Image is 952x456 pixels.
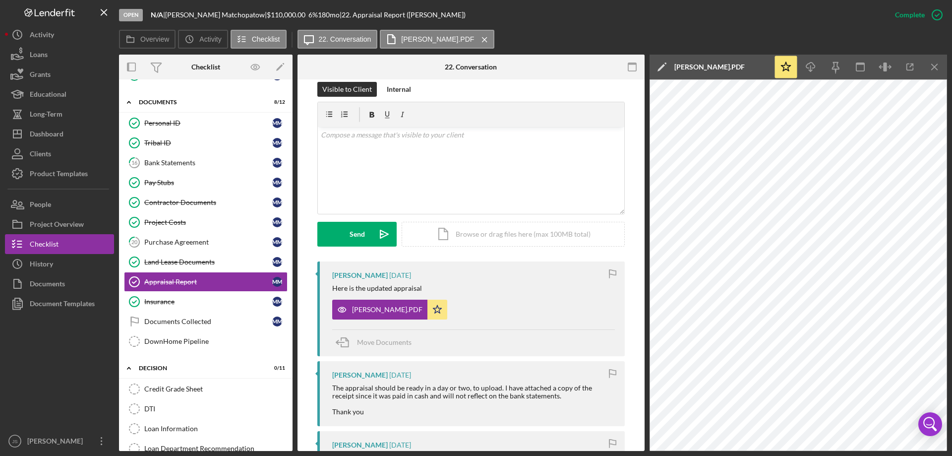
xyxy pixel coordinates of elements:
span: Move Documents [357,338,412,346]
button: Grants [5,65,114,84]
a: Personal IDMM [124,113,288,133]
button: History [5,254,114,274]
div: Visible to Client [322,82,372,97]
label: Checklist [252,35,280,43]
div: 6 % [308,11,318,19]
a: Credit Grade Sheet [124,379,288,399]
div: Open [119,9,143,21]
div: Document Templates [30,294,95,316]
div: History [30,254,53,276]
time: 2025-08-12 13:29 [389,271,411,279]
button: [PERSON_NAME].PDF [380,30,494,49]
a: Activity [5,25,114,45]
button: Clients [5,144,114,164]
div: Dashboard [30,124,63,146]
label: [PERSON_NAME].PDF [401,35,474,43]
div: Tribal ID [144,139,272,147]
div: Documents [139,99,260,105]
div: M M [272,257,282,267]
button: Checklist [231,30,287,49]
div: 22. Conversation [445,63,497,71]
div: Land Lease Documents [144,258,272,266]
div: [PERSON_NAME] [25,431,89,454]
div: [PERSON_NAME] Matchopatow | [165,11,267,19]
div: M M [272,317,282,326]
div: Bank Statements [144,159,272,167]
div: M M [272,118,282,128]
button: Loans [5,45,114,65]
div: DTI [144,405,287,413]
button: People [5,195,114,214]
div: The appraisal should be ready in a day or two, to upload. I have attached a copy of the receipt s... [332,384,615,416]
button: Checklist [5,234,114,254]
button: Complete [885,5,947,25]
div: Internal [387,82,411,97]
button: Activity [178,30,228,49]
div: Here is the updated appraisal [332,284,422,292]
div: Checklist [191,63,220,71]
a: Pay StubsMM [124,173,288,193]
div: 0 / 11 [267,365,285,371]
div: Decision [139,365,260,371]
div: Loans [30,45,48,67]
div: Open Intercom Messenger [918,412,942,436]
div: Documents Collected [144,318,272,326]
a: Preliminary ApprovedMM [124,65,288,85]
a: Tribal IDMM [124,133,288,153]
div: Grants [30,65,51,87]
div: Project Overview [30,214,84,237]
div: [PERSON_NAME].PDF [674,63,745,71]
div: [PERSON_NAME] [332,371,388,379]
div: M M [272,197,282,207]
div: Long-Term [30,104,62,127]
div: M M [272,237,282,247]
b: N/A [151,10,163,19]
div: Loan Information [144,425,287,433]
div: M M [272,277,282,287]
label: 22. Conversation [319,35,371,43]
a: InsuranceMM [124,292,288,312]
a: Appraisal ReportMM [124,272,288,292]
div: Personal ID [144,119,272,127]
button: Project Overview [5,214,114,234]
div: Contractor Documents [144,198,272,206]
a: DTI [124,399,288,419]
button: Long-Term [5,104,114,124]
a: 16Bank StatementsMM [124,153,288,173]
a: Documents CollectedMM [124,312,288,331]
div: Project Costs [144,218,272,226]
button: Dashboard [5,124,114,144]
div: [PERSON_NAME].PDF [352,306,422,314]
button: Overview [119,30,176,49]
button: Product Templates [5,164,114,184]
div: M M [272,178,282,188]
div: Product Templates [30,164,88,186]
text: JS [12,439,17,444]
div: Documents [30,274,65,296]
a: Project CostsMM [124,212,288,232]
time: 2025-08-11 17:24 [389,441,411,449]
button: JS[PERSON_NAME] [5,431,114,451]
time: 2025-08-11 17:25 [389,371,411,379]
a: Loan Information [124,419,288,439]
a: Educational [5,84,114,104]
div: M M [272,297,282,307]
div: M M [272,158,282,168]
button: Document Templates [5,294,114,314]
div: M M [272,138,282,148]
tspan: 16 [131,159,138,166]
a: Land Lease DocumentsMM [124,252,288,272]
div: Clients [30,144,51,166]
div: Purchase Agreement [144,238,272,246]
div: 8 / 12 [267,99,285,105]
a: 20Purchase AgreementMM [124,232,288,252]
label: Activity [199,35,221,43]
